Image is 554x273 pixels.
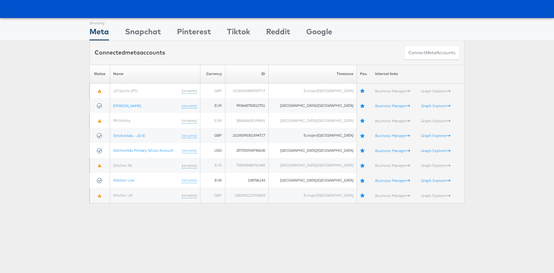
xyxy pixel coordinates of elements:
a: Stitcher Live [113,178,135,183]
div: Meta [89,26,109,40]
td: 993668750812701 [225,98,269,113]
td: GBP [200,188,225,203]
td: Europe/[GEOGRAPHIC_DATA] [269,188,357,203]
a: Business Manager [375,178,410,183]
span: meta [426,50,436,56]
th: Status [90,65,110,83]
a: Stitcher IRL [113,163,133,167]
div: Connected accounts [95,48,165,57]
a: (rename) [182,118,197,123]
a: (rename) [182,133,197,138]
a: (rename) [182,88,197,93]
a: Business Manager [375,148,410,153]
td: 238786143 [225,173,269,188]
a: Stitcher UK [113,192,133,197]
td: Europe/[GEOGRAPHIC_DATA] [269,128,357,143]
td: EUR [200,173,225,188]
a: Business Manager [375,103,410,108]
td: [GEOGRAPHIC_DATA]/[GEOGRAPHIC_DATA] [269,98,357,113]
a: [PERSON_NAME] [113,103,141,108]
a: Business Manager [375,118,410,123]
a: Business Manager [375,88,410,93]
div: Snapchat [125,26,161,40]
td: [GEOGRAPHIC_DATA]/[GEOGRAPHIC_DATA] [269,143,357,158]
a: Graph Explorer [421,178,450,183]
button: ConnectmetaAccounts [404,46,459,60]
a: Graph Explorer [421,103,450,108]
td: [GEOGRAPHIC_DATA]/[GEOGRAPHIC_DATA] [269,173,357,188]
td: GBP [200,83,225,98]
td: EUR [200,98,225,113]
a: Graph Explorer [421,163,450,167]
th: Currency [200,65,225,83]
a: Business Manager [375,163,410,167]
td: [GEOGRAPHIC_DATA]/[GEOGRAPHIC_DATA] [269,113,357,128]
td: GBP [200,128,225,143]
a: (rename) [182,192,197,198]
a: Graph Explorer [421,193,450,198]
a: (rename) [182,103,197,108]
a: Graph Explorer [421,88,450,93]
td: EUR [200,158,225,173]
div: Tiktok [227,26,250,40]
td: 10154352849529717 [225,83,269,98]
a: (rename) [182,163,197,168]
a: Graph Explorer [421,133,450,138]
td: 257592934745630 [225,143,269,158]
a: Graph Explorer [421,148,450,153]
a: StitcherAds Primary Ghost Account [113,148,173,152]
td: 10155095301594717 [225,128,269,143]
td: Europe/[GEOGRAPHIC_DATA] [269,83,357,98]
a: Business Manager [375,193,410,198]
td: [GEOGRAPHIC_DATA]/[GEOGRAPHIC_DATA] [269,158,357,173]
div: Google [306,26,332,40]
td: 386568635199041 [225,113,269,128]
div: Pinterest [177,26,211,40]
a: StitcherAds - JD IE [113,133,145,138]
div: Showing [89,18,109,26]
span: meta [125,49,140,56]
th: ID [225,65,269,83]
div: Reddit [266,26,290,40]
th: Timezone [269,65,357,83]
a: (rename) [182,148,197,153]
td: 700038486761485 [225,158,269,173]
a: Business Manager [375,133,410,138]
th: Name [110,65,200,83]
a: RR Stitchy [113,118,130,123]
td: EUR [200,113,225,128]
a: JD Sports (PT) [113,88,137,93]
a: (rename) [182,178,197,183]
td: USD [200,143,225,158]
a: Graph Explorer [421,118,450,123]
td: 1382902121955843 [225,188,269,203]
